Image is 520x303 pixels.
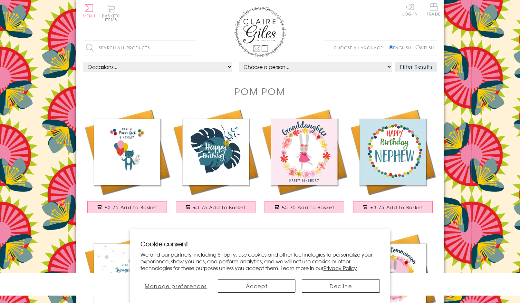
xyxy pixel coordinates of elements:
h2: Cookie consent [140,239,380,248]
label: Welsh [416,45,434,51]
button: £3.75 Add to Basket [265,201,344,213]
p: We and our partners, including Shopify, use cookies and other technologies to personalize your ex... [140,251,380,271]
img: Birthday Card, Dotty Circle, Happy Birthday, Nephew, Embellished with pompoms [349,108,437,196]
input: Welsh [416,45,420,49]
a: Privacy Policy [323,264,357,272]
button: Basket0 items [102,5,120,22]
a: Everyday Card, Cat with Balloons, Purrr-fect Birthday, Embellished with pompoms £3.75 Add to Basket [83,108,171,220]
img: Everyday Card, Cat with Balloons, Purrr-fect Birthday, Embellished with pompoms [83,108,171,196]
img: Birthday Card, Flowers, Granddaughter, Happy Birthday, Embellished with pompoms [260,108,349,196]
button: Manage preferences [140,279,211,293]
button: Filter Results [395,62,437,72]
a: Birthday Card, Dotty Circle, Happy Birthday, Nephew, Embellished with pompoms £3.75 Add to Basket [349,108,437,220]
img: Everyday Card, Trapical Leaves, Happy Birthday , Embellished with pompoms [171,108,260,196]
p: Choose a language: [334,45,388,51]
button: Menu [83,4,95,18]
a: Log In [402,3,418,16]
button: Decline [302,279,380,293]
span: £3.75 Add to Basket [193,204,246,210]
img: Claire Giles Greetings Cards [234,6,286,57]
button: Accept [218,279,295,293]
h1: Pom Pom [235,85,285,98]
span: Manage preferences [145,282,207,290]
span: 0 items [105,13,120,23]
a: Birthday Card, Flowers, Granddaughter, Happy Birthday, Embellished with pompoms £3.75 Add to Basket [260,108,349,220]
button: £3.75 Add to Basket [353,201,433,213]
input: Search all products [83,41,196,55]
input: Search [189,41,196,55]
span: Trade [427,3,440,16]
button: £3.75 Add to Basket [87,201,167,213]
a: Trade [427,3,440,17]
button: £3.75 Add to Basket [176,201,256,213]
input: English [389,45,393,49]
label: English [389,45,414,51]
span: Menu [83,13,95,19]
span: £3.75 Add to Basket [282,204,334,210]
span: £3.75 Add to Basket [105,204,157,210]
a: Everyday Card, Trapical Leaves, Happy Birthday , Embellished with pompoms £3.75 Add to Basket [171,108,260,220]
span: £3.75 Add to Basket [371,204,423,210]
